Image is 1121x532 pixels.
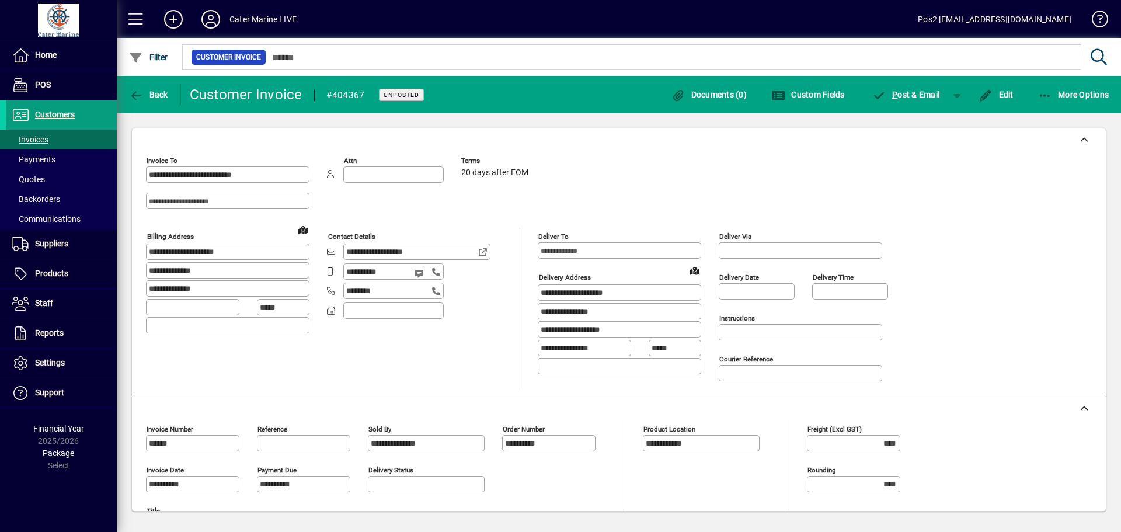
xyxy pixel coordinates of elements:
button: Add [155,9,192,30]
a: Reports [6,319,117,348]
span: Reports [35,328,64,338]
button: Profile [192,9,229,30]
a: Suppliers [6,230,117,259]
mat-label: Delivery date [719,273,759,281]
span: ost & Email [872,90,940,99]
span: Documents (0) [671,90,747,99]
a: Support [6,378,117,408]
mat-label: Product location [643,425,695,433]
mat-label: Freight (excl GST) [807,425,862,433]
button: More Options [1035,84,1112,105]
mat-label: Sold by [368,425,391,433]
div: Customer Invoice [190,85,302,104]
a: POS [6,71,117,100]
span: Edit [979,90,1014,99]
mat-label: Reference [257,425,287,433]
div: Pos2 [EMAIL_ADDRESS][DOMAIN_NAME] [918,10,1071,29]
button: Send SMS [406,259,434,287]
span: Quotes [12,175,45,184]
mat-label: Payment due [257,466,297,474]
button: Post & Email [866,84,946,105]
span: Suppliers [35,239,68,248]
span: 20 days after EOM [461,168,528,178]
span: Communications [12,214,81,224]
a: Invoices [6,130,117,149]
mat-label: Invoice date [147,466,184,474]
span: Backorders [12,194,60,204]
a: Quotes [6,169,117,189]
mat-label: Instructions [719,314,755,322]
span: Filter [129,53,168,62]
mat-label: Delivery time [813,273,854,281]
a: Home [6,41,117,70]
mat-label: Invoice number [147,425,193,433]
span: Home [35,50,57,60]
app-page-header-button: Back [117,84,181,105]
button: Custom Fields [768,84,848,105]
mat-label: Invoice To [147,157,177,165]
span: Terms [461,157,531,165]
div: Cater Marine LIVE [229,10,297,29]
span: Financial Year [33,424,84,433]
span: Invoices [12,135,48,144]
span: Unposted [384,91,419,99]
span: Support [35,388,64,397]
mat-label: Deliver via [719,232,751,241]
mat-label: Order number [503,425,545,433]
button: Documents (0) [668,84,750,105]
mat-label: Delivery status [368,466,413,474]
mat-label: Title [147,507,160,515]
a: View on map [294,220,312,239]
span: More Options [1038,90,1109,99]
div: #404367 [326,86,365,105]
button: Filter [126,47,171,68]
span: Package [43,448,74,458]
a: View on map [685,261,704,280]
span: Back [129,90,168,99]
a: Backorders [6,189,117,209]
mat-label: Deliver To [538,232,569,241]
mat-label: Attn [344,157,357,165]
a: Communications [6,209,117,229]
span: Customer Invoice [196,51,261,63]
span: Products [35,269,68,278]
a: Knowledge Base [1083,2,1106,40]
a: Settings [6,349,117,378]
span: Custom Fields [771,90,845,99]
span: Settings [35,358,65,367]
span: POS [35,80,51,89]
mat-label: Rounding [807,466,835,474]
button: Edit [976,84,1016,105]
a: Products [6,259,117,288]
button: Back [126,84,171,105]
span: P [892,90,897,99]
a: Staff [6,289,117,318]
span: Customers [35,110,75,119]
span: Staff [35,298,53,308]
a: Payments [6,149,117,169]
mat-label: Courier Reference [719,355,773,363]
span: Payments [12,155,55,164]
